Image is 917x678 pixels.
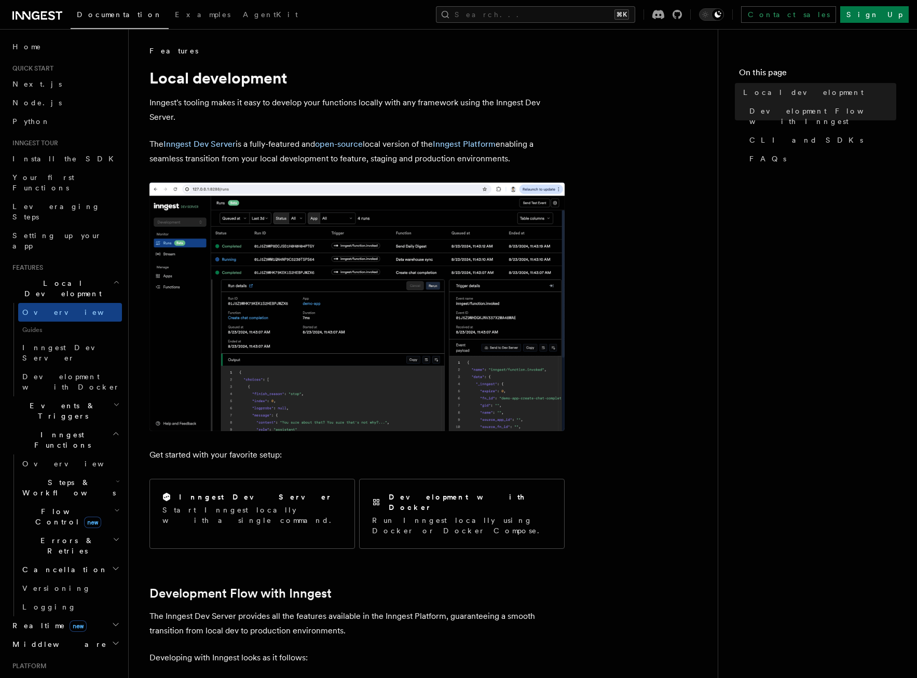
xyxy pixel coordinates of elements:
span: FAQs [749,154,786,164]
span: Events & Triggers [8,400,113,421]
span: Realtime [8,620,87,631]
p: Get started with your favorite setup: [149,448,565,462]
p: Start Inngest locally with a single command. [162,505,342,525]
a: Development Flow with Inngest [745,102,896,131]
span: Python [12,117,50,126]
span: Next.js [12,80,62,88]
span: Cancellation [18,564,108,575]
span: Overview [22,460,129,468]
span: Install the SDK [12,155,120,163]
span: Leveraging Steps [12,202,100,221]
a: Development Flow with Inngest [149,586,332,601]
a: Your first Functions [8,168,122,197]
a: CLI and SDKs [745,131,896,149]
span: Guides [18,322,122,338]
a: AgentKit [237,3,304,28]
span: Features [8,264,43,272]
a: Setting up your app [8,226,122,255]
p: The Inngest Dev Server provides all the features available in the Inngest Platform, guaranteeing ... [149,609,565,638]
span: Middleware [8,639,107,649]
span: Local Development [8,278,113,299]
span: Documentation [77,10,162,19]
a: Development with DockerRun Inngest locally using Docker or Docker Compose. [359,479,565,549]
a: Sign Up [840,6,909,23]
span: new [84,517,101,528]
p: The is a fully-featured and local version of the enabling a seamless transition from your local d... [149,137,565,166]
a: Examples [169,3,237,28]
span: Inngest Functions [8,430,112,450]
h2: Inngest Dev Server [179,492,332,502]
a: Documentation [71,3,169,29]
span: Steps & Workflows [18,477,116,498]
a: Inngest Dev Server [163,139,236,149]
span: Overview [22,308,129,316]
a: Install the SDK [8,149,122,168]
a: Contact sales [741,6,836,23]
a: Python [8,112,122,131]
a: Next.js [8,75,122,93]
p: Developing with Inngest looks as it follows: [149,651,565,665]
a: open-source [315,139,363,149]
kbd: ⌘K [614,9,629,20]
span: Your first Functions [12,173,74,192]
div: Inngest Functions [8,454,122,616]
a: Overview [18,454,122,473]
button: Toggle dark mode [699,8,724,21]
a: Versioning [18,579,122,598]
span: CLI and SDKs [749,135,863,145]
a: Local development [739,83,896,102]
button: Cancellation [18,560,122,579]
a: Inngest Platform [433,139,496,149]
h1: Local development [149,68,565,87]
a: Inngest Dev ServerStart Inngest locally with a single command. [149,479,355,549]
button: Errors & Retries [18,531,122,560]
img: The Inngest Dev Server on the Functions page [149,183,565,431]
button: Middleware [8,635,122,654]
button: Inngest Functions [8,425,122,454]
button: Flow Controlnew [18,502,122,531]
h4: On this page [739,66,896,83]
a: Inngest Dev Server [18,338,122,367]
a: FAQs [745,149,896,168]
p: Inngest's tooling makes it easy to develop your functions locally with any framework using the In... [149,95,565,124]
span: Development Flow with Inngest [749,106,896,127]
span: Home [12,41,42,52]
span: Platform [8,662,47,670]
h2: Development with Docker [389,492,552,513]
span: Setting up your app [12,231,102,250]
button: Events & Triggers [8,396,122,425]
button: Steps & Workflows [18,473,122,502]
a: Home [8,37,122,56]
div: Local Development [8,303,122,396]
a: Leveraging Steps [8,197,122,226]
span: Development with Docker [22,372,120,391]
button: Search...⌘K [436,6,635,23]
span: Inngest tour [8,139,58,147]
a: Node.js [8,93,122,112]
span: Node.js [12,99,62,107]
button: Local Development [8,274,122,303]
span: Flow Control [18,506,114,527]
span: Quick start [8,64,53,73]
button: Realtimenew [8,616,122,635]
span: AgentKit [243,10,298,19]
span: Errors & Retries [18,535,113,556]
a: Overview [18,303,122,322]
p: Run Inngest locally using Docker or Docker Compose. [372,515,552,536]
span: Features [149,46,198,56]
span: Logging [22,603,76,611]
span: Versioning [22,584,91,592]
a: Logging [18,598,122,616]
a: Development with Docker [18,367,122,396]
span: Inngest Dev Server [22,343,111,362]
span: new [70,620,87,632]
span: Local development [743,87,864,98]
span: Examples [175,10,230,19]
